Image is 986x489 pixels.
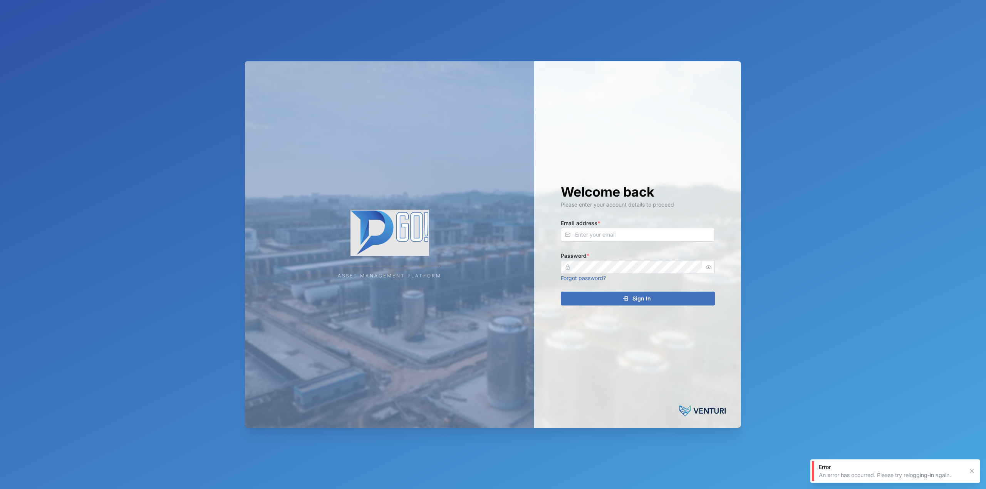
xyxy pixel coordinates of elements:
[338,272,441,280] div: Asset Management Platform
[819,463,964,471] div: Error
[561,275,606,281] a: Forgot password?
[313,210,467,256] img: Company Logo
[819,471,964,479] div: An error has occurred. Please try relogging-in again.
[561,184,715,200] h1: Welcome back
[561,228,715,242] input: Enter your email
[679,403,726,419] img: Powered by: Venturi
[561,200,715,209] div: Please enter your account details to proceed
[632,292,651,305] span: Sign In
[561,219,600,227] label: Email address
[561,252,589,260] label: Password
[561,292,715,305] button: Sign In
